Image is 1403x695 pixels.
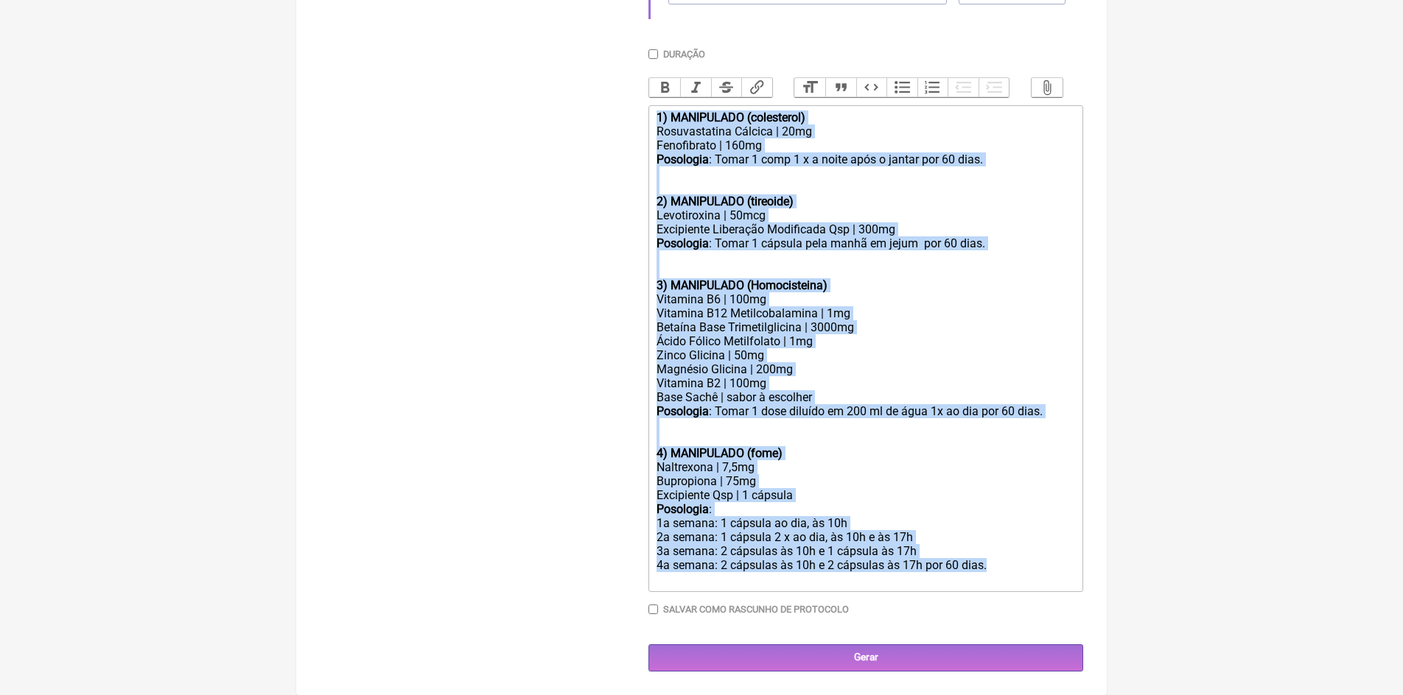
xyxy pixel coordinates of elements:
div: Ácido Fólico Metilfolato | 1mg [657,334,1075,348]
button: Italic [680,78,711,97]
button: Code [856,78,887,97]
div: Zinco Glicina | 50mg [657,348,1075,362]
button: Heading [794,78,825,97]
div: Bupropiona | 75mg [657,474,1075,488]
strong: 1) MANIPULADO (colesterol) [657,110,805,124]
strong: 2) MANIPULADO (tireoide) [657,194,794,208]
label: Duração [663,49,705,60]
input: Gerar [648,644,1083,671]
div: : 1a semana: 1 cápsula ao dia, às 10h 2a semana: 1 cápsula 2 x ao dia, às 10h e às 17h 3a semana:... [657,502,1075,586]
strong: Posologia [657,152,709,166]
button: Increase Level [979,78,1010,97]
strong: Posologia [657,236,709,250]
button: Bullets [886,78,917,97]
div: Levotiroxina | 50mcg [657,208,1075,222]
div: Vitamina B2 | 100mg [657,376,1075,390]
button: Bold [649,78,680,97]
button: Quote [825,78,856,97]
strong: 4) MANIPULADO (fome) [657,446,783,460]
strong: 3) MANIPULADO (Homocisteina) [657,278,828,292]
div: : Tomar 1 comp 1 x a noite após o jantar por 60 dias. [657,152,1075,208]
div: Naltrexona | 7,5mg [657,460,1075,474]
div: : Tomar 1 dose diluído em 200 ml de água 1x ao dia por 60 dias. [657,404,1075,460]
div: Vitamina B12 Metilcobalamina | 1mg [657,306,1075,320]
label: Salvar como rascunho de Protocolo [663,604,849,615]
div: Betaína Base Trimetilglicina | 3000mg [657,320,1075,334]
div: Fenofibrato | 160mg [657,138,1075,152]
div: Vitamina B6 | 100mg [657,292,1075,306]
div: : Tomar 1 cápsula pela manhã em jejum por 60 dias. [657,236,1075,292]
button: Attach Files [1032,78,1063,97]
div: Rosuvastatina Cálcica | 20mg [657,124,1075,138]
div: Magnésio Glicina | 200mg [657,362,1075,376]
div: Base Sachê | sabor à escolher [657,390,1075,404]
div: Excipiente Liberação Modificada Qsp | 300mg [657,222,1075,236]
button: Link [741,78,772,97]
button: Strikethrough [711,78,742,97]
strong: Posologia [657,404,709,418]
button: Decrease Level [948,78,979,97]
div: Excipiente Qsp | 1 cápsula [657,488,1075,502]
button: Numbers [917,78,948,97]
strong: Posologia [657,502,709,516]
